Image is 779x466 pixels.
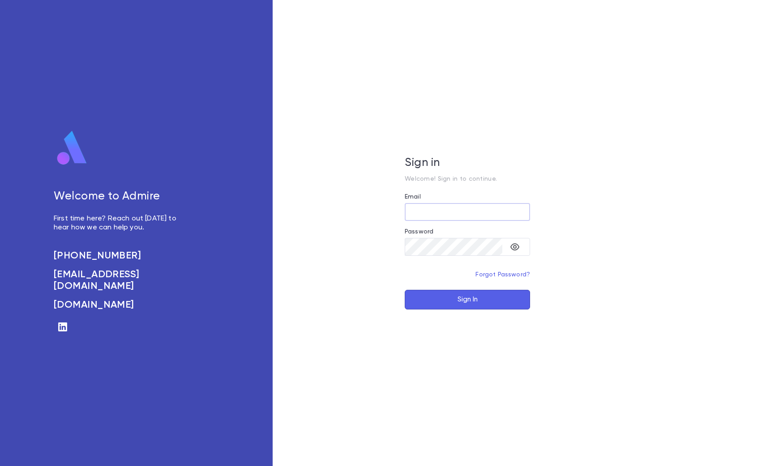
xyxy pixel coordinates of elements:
[54,299,186,311] a: [DOMAIN_NAME]
[54,269,186,292] a: [EMAIL_ADDRESS][DOMAIN_NAME]
[54,190,186,203] h5: Welcome to Admire
[475,271,530,278] a: Forgot Password?
[405,175,530,182] p: Welcome! Sign in to continue.
[54,130,90,166] img: logo
[405,157,530,170] h5: Sign in
[506,238,524,256] button: toggle password visibility
[405,290,530,309] button: Sign In
[54,214,186,232] p: First time here? Reach out [DATE] to hear how we can help you.
[54,250,186,262] a: [PHONE_NUMBER]
[405,193,421,200] label: Email
[405,228,433,235] label: Password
